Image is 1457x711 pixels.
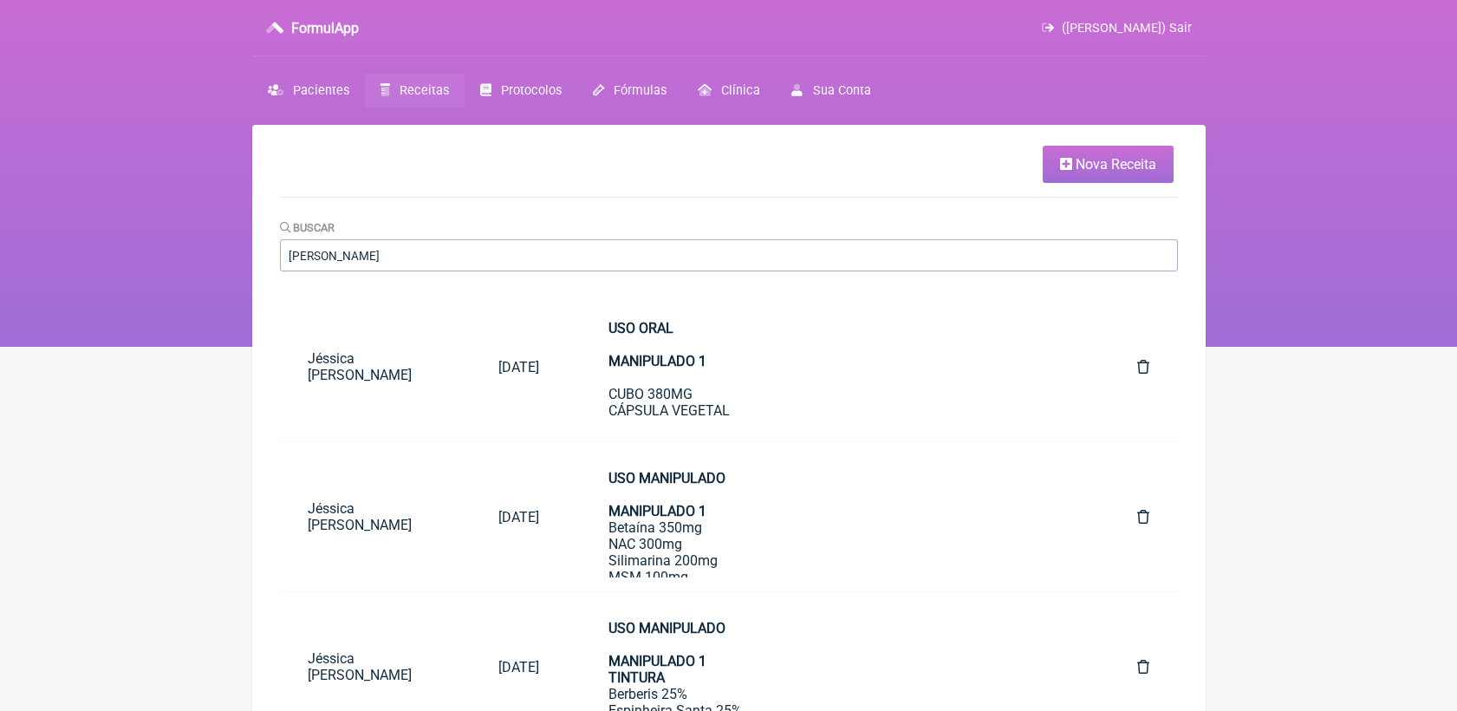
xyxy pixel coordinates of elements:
span: Protocolos [501,83,562,98]
input: Paciente ou conteúdo da fórmula [280,239,1178,271]
a: Receitas [365,74,465,108]
a: Pacientes [252,74,365,108]
strong: USO MANIPULADO MANIPULADO 1 [608,620,725,669]
h3: FormulApp [291,20,359,36]
div: Berberis 25% [608,620,1069,702]
a: Clínica [682,74,776,108]
a: Jéssica [PERSON_NAME] [280,336,471,397]
span: ([PERSON_NAME]) Sair [1062,21,1192,36]
span: Fórmulas [614,83,667,98]
a: Sua Conta [776,74,886,108]
strong: USO ORAL MANIPULADO 1 [608,320,706,369]
label: Buscar [280,221,335,234]
div: CUBO 380MG CÁPSULA VEGETAL CONSUMIR 1 CÁPSULA A NOITE ANTES DE DORMIR POR 30 DIAS [608,320,1069,452]
a: Protocolos [465,74,577,108]
span: Pacientes [293,83,349,98]
span: Nova Receita [1076,156,1156,173]
span: Sua Conta [813,83,871,98]
a: Nova Receita [1043,146,1174,183]
a: [DATE] [471,645,567,689]
a: [DATE] [471,345,567,389]
span: Clínica [721,83,760,98]
a: Jéssica [PERSON_NAME] [280,486,471,547]
a: Jéssica [PERSON_NAME] [280,636,471,697]
a: USO MANIPULADOMANIPULADO 1Betaína 350mgNAC 300mgSilimarina 200mgMSM 100mgAltilix 50mgCápsula de T... [581,456,1096,577]
a: USO ORALMANIPULADO 1CUBO 380MGCÁPSULA VEGETALCONSUMIR 1 CÁPSULA A NOITE ANTES DE DORMIR POR 30 DIAS [581,306,1096,427]
a: [DATE] [471,495,567,539]
a: ([PERSON_NAME]) Sair [1042,21,1191,36]
strong: TINTURA [608,669,665,686]
a: Fórmulas [577,74,682,108]
span: Receitas [400,83,449,98]
strong: USO MANIPULADO MANIPULADO 1 [608,470,725,519]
